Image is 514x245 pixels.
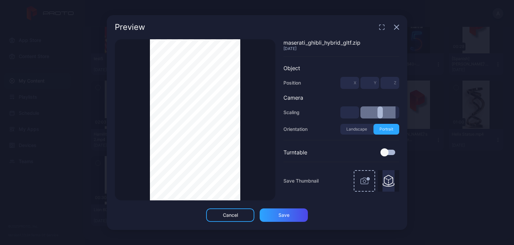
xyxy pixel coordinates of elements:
div: Position [283,79,301,87]
button: Cancel [206,208,254,222]
div: maserati_ghibli_hybrid_gltf.zip [283,39,399,46]
span: X [354,80,356,86]
button: Save [260,208,308,222]
img: Thumbnail [382,170,395,192]
div: Scaling [283,108,299,116]
div: Save [278,212,289,218]
div: [DATE] [283,46,399,51]
div: Orientation [283,125,308,133]
div: Preview [115,23,145,31]
span: Z [394,80,397,86]
button: Landscape [340,124,373,135]
span: Y [374,80,376,86]
div: Object [283,65,399,71]
span: Save Thumbnail [283,177,319,185]
button: Portrait [373,124,400,135]
div: Cancel [223,212,238,218]
div: Turntable [283,149,307,156]
div: Camera [283,94,399,101]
